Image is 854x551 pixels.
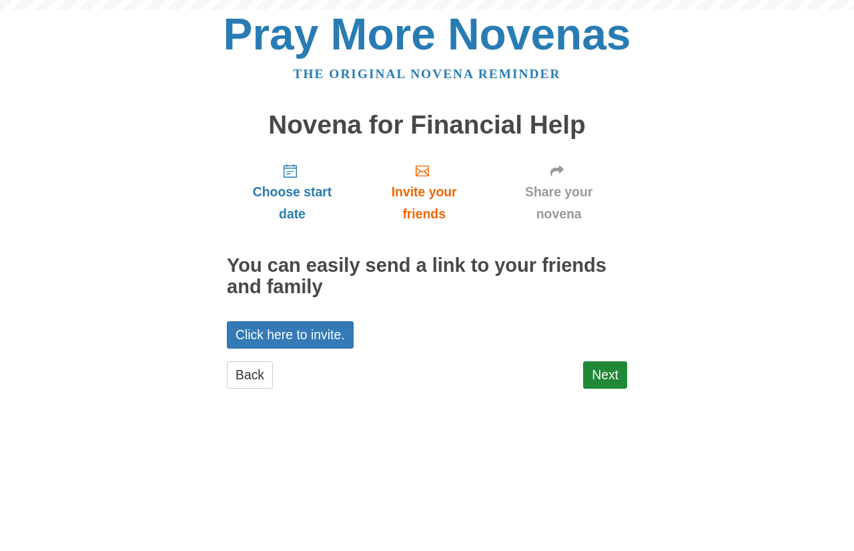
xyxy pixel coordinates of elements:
a: Invite your friends [358,152,490,232]
a: Click here to invite. [227,321,354,349]
span: Invite your friends [371,181,477,225]
a: Next [583,361,627,389]
h2: You can easily send a link to your friends and family [227,255,627,298]
a: Pray More Novenas [224,9,631,59]
span: Choose start date [240,181,344,225]
a: Share your novena [490,152,627,232]
a: The original novena reminder [294,67,561,81]
a: Back [227,361,273,389]
span: Share your novena [504,181,614,225]
h1: Novena for Financial Help [227,111,627,140]
a: Choose start date [227,152,358,232]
